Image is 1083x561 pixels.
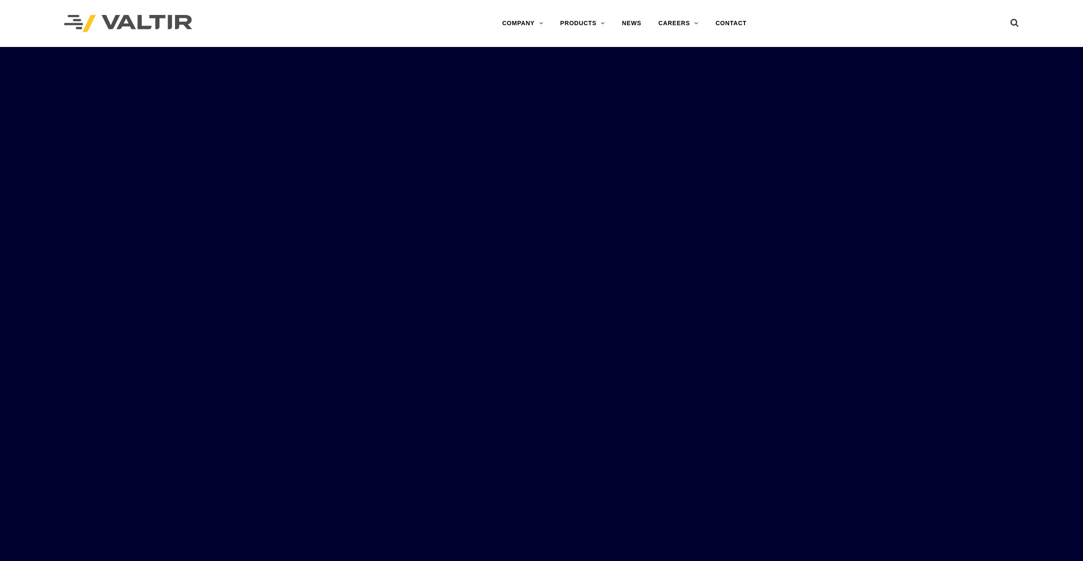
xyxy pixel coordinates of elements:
img: Valtir [64,15,192,32]
a: PRODUCTS [552,15,613,32]
a: CAREERS [650,15,707,32]
a: COMPANY [493,15,552,32]
a: NEWS [613,15,650,32]
a: CONTACT [707,15,755,32]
